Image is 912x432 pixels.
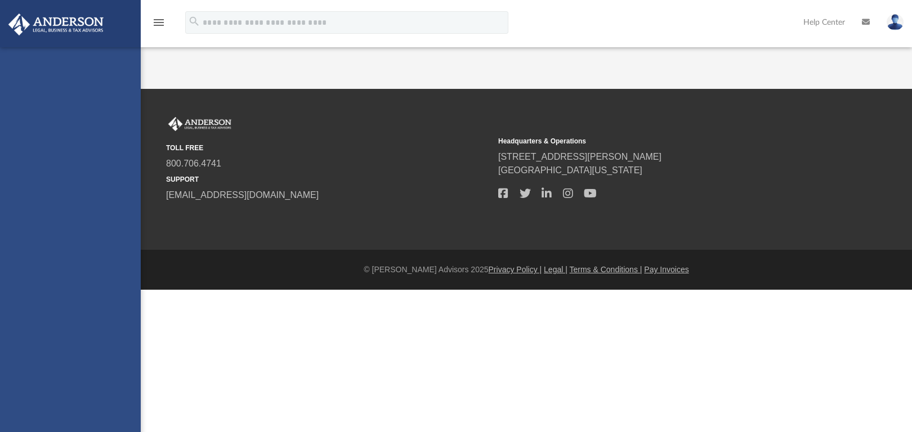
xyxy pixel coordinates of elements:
[188,15,200,28] i: search
[166,117,234,132] img: Anderson Advisors Platinum Portal
[166,174,490,184] small: SUPPORT
[5,13,107,35] img: Anderson Advisors Platinum Portal
[544,265,567,274] a: Legal |
[166,190,319,200] a: [EMAIL_ADDRESS][DOMAIN_NAME]
[498,136,822,146] small: Headquarters & Operations
[152,21,166,29] a: menu
[489,265,542,274] a: Privacy Policy |
[570,265,642,274] a: Terms & Conditions |
[141,264,912,276] div: © [PERSON_NAME] Advisors 2025
[498,152,661,161] a: [STREET_ADDRESS][PERSON_NAME]
[887,14,904,30] img: User Pic
[644,265,689,274] a: Pay Invoices
[166,143,490,153] small: TOLL FREE
[166,159,221,168] a: 800.706.4741
[498,165,642,175] a: [GEOGRAPHIC_DATA][US_STATE]
[152,16,166,29] i: menu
